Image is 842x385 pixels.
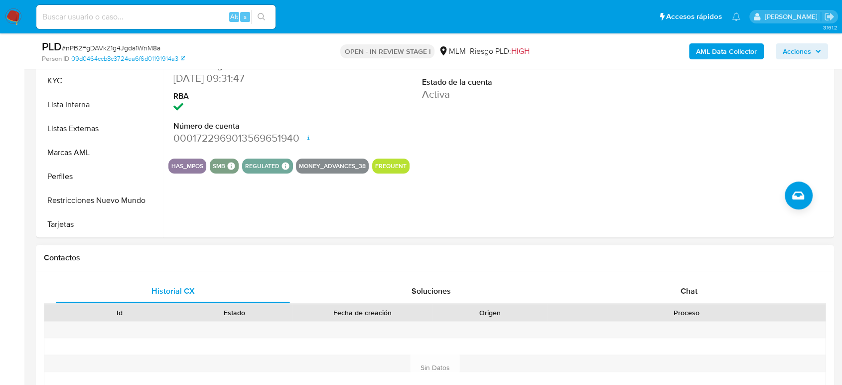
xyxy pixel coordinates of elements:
[681,285,698,297] span: Chat
[732,12,740,21] a: Notificaciones
[44,253,826,263] h1: Contactos
[438,46,465,57] div: MLM
[71,54,185,63] a: 09d0464ccb8c3724ea6f6d01191914a3
[299,308,425,318] div: Fecha de creación
[764,12,821,21] p: diego.gardunorosas@mercadolibre.com.mx
[38,165,163,189] button: Perfiles
[422,87,578,101] dd: Activa
[38,141,163,165] button: Marcas AML
[38,189,163,212] button: Restricciones Nuevo Mundo
[184,308,285,318] div: Estado
[38,69,163,93] button: KYC
[439,308,541,318] div: Origen
[340,44,434,58] p: OPEN - IN REVIEW STAGE I
[230,12,238,21] span: Alt
[173,61,329,72] dt: Fecha de Registración
[173,71,329,85] dd: [DATE] 09:31:47
[173,121,329,132] dt: Número de cuenta
[38,93,163,117] button: Lista Interna
[824,11,835,22] a: Salir
[38,212,163,236] button: Tarjetas
[555,308,819,318] div: Proceso
[689,43,764,59] button: AML Data Collector
[173,131,329,145] dd: 0001722969013569651940
[173,91,329,102] dt: RBA
[151,285,195,297] span: Historial CX
[69,308,170,318] div: Id
[38,117,163,141] button: Listas Externas
[469,46,529,57] span: Riesgo PLD:
[244,12,247,21] span: s
[42,54,69,63] b: Person ID
[42,38,62,54] b: PLD
[696,43,757,59] b: AML Data Collector
[251,10,272,24] button: search-icon
[36,10,276,23] input: Buscar usuario o caso...
[666,11,722,22] span: Accesos rápidos
[422,77,578,88] dt: Estado de la cuenta
[511,45,529,57] span: HIGH
[62,43,160,53] span: # nPB2FgDAVkZ1g4Jgda1WnM8a
[783,43,811,59] span: Acciones
[776,43,828,59] button: Acciones
[823,23,837,31] span: 3.161.2
[412,285,451,297] span: Soluciones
